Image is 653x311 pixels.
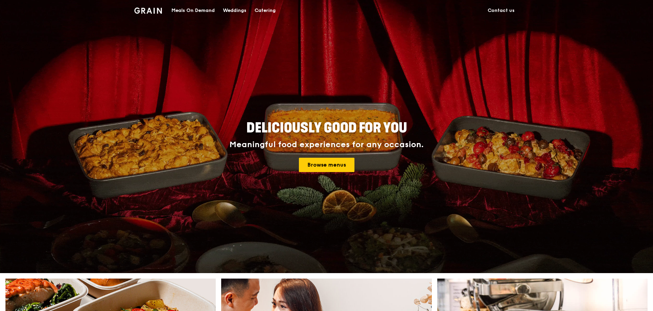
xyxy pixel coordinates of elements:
div: Meaningful food experiences for any occasion. [204,140,449,150]
div: Meals On Demand [171,0,215,21]
div: Catering [255,0,276,21]
a: Contact us [484,0,519,21]
a: Browse menus [299,158,354,172]
a: Catering [250,0,280,21]
a: Weddings [219,0,250,21]
div: Weddings [223,0,246,21]
span: Deliciously good for you [246,120,407,136]
img: Grain [134,8,162,14]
